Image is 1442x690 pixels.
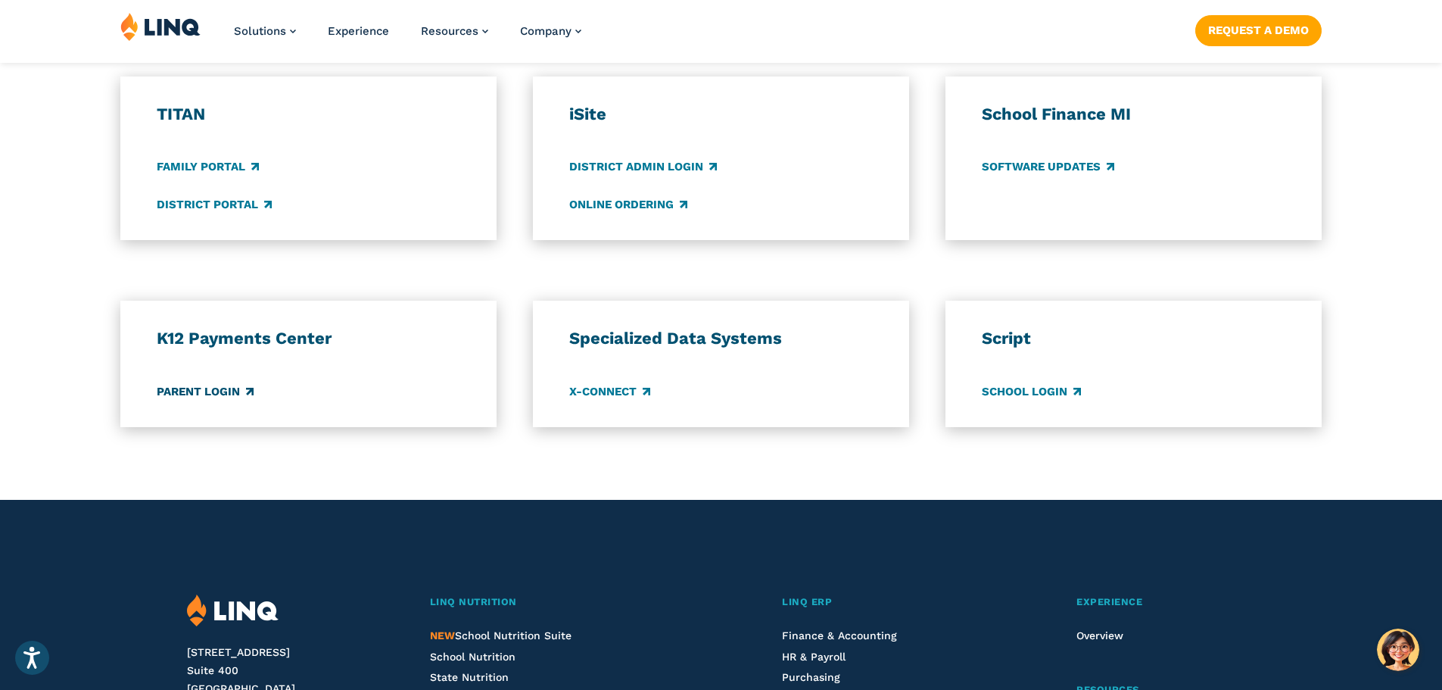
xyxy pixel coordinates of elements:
a: Experience [1076,595,1254,610]
a: Family Portal [157,159,259,176]
span: Experience [1076,596,1142,607]
a: District Portal [157,196,272,213]
button: Hello, have a question? Let’s chat. [1377,629,1419,671]
a: Experience [328,24,389,38]
span: LINQ Nutrition [430,596,517,607]
a: Request a Demo [1195,15,1322,45]
nav: Button Navigation [1195,12,1322,45]
span: LINQ ERP [782,596,832,607]
h3: K12 Payments Center [157,328,461,349]
a: School Login [982,383,1081,400]
a: Finance & Accounting [782,629,897,642]
a: Purchasing [782,671,840,683]
a: LINQ Nutrition [430,595,703,610]
a: Parent Login [157,383,254,400]
img: LINQ | K‑12 Software [120,12,201,41]
a: NEWSchool Nutrition Suite [430,629,572,642]
h3: iSite [569,104,874,125]
span: NEW [430,629,455,642]
a: Online Ordering [569,196,687,213]
a: State Nutrition [430,671,509,683]
a: Solutions [234,24,296,38]
span: Resources [421,24,478,38]
h3: Specialized Data Systems [569,328,874,349]
a: Overview [1076,629,1123,642]
a: Software Updates [982,159,1114,176]
h3: TITAN [157,104,461,125]
a: LINQ ERP [782,595,997,610]
a: District Admin Login [569,159,717,176]
span: Company [520,24,572,38]
a: Company [520,24,581,38]
nav: Primary Navigation [234,12,581,62]
a: HR & Payroll [782,651,846,663]
a: School Nutrition [430,651,515,663]
h3: School Finance MI [982,104,1286,125]
span: School Nutrition Suite [430,629,572,642]
h3: Script [982,328,1286,349]
a: X-Connect [569,383,650,400]
a: Resources [421,24,488,38]
span: Solutions [234,24,286,38]
img: LINQ | K‑12 Software [187,595,279,627]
